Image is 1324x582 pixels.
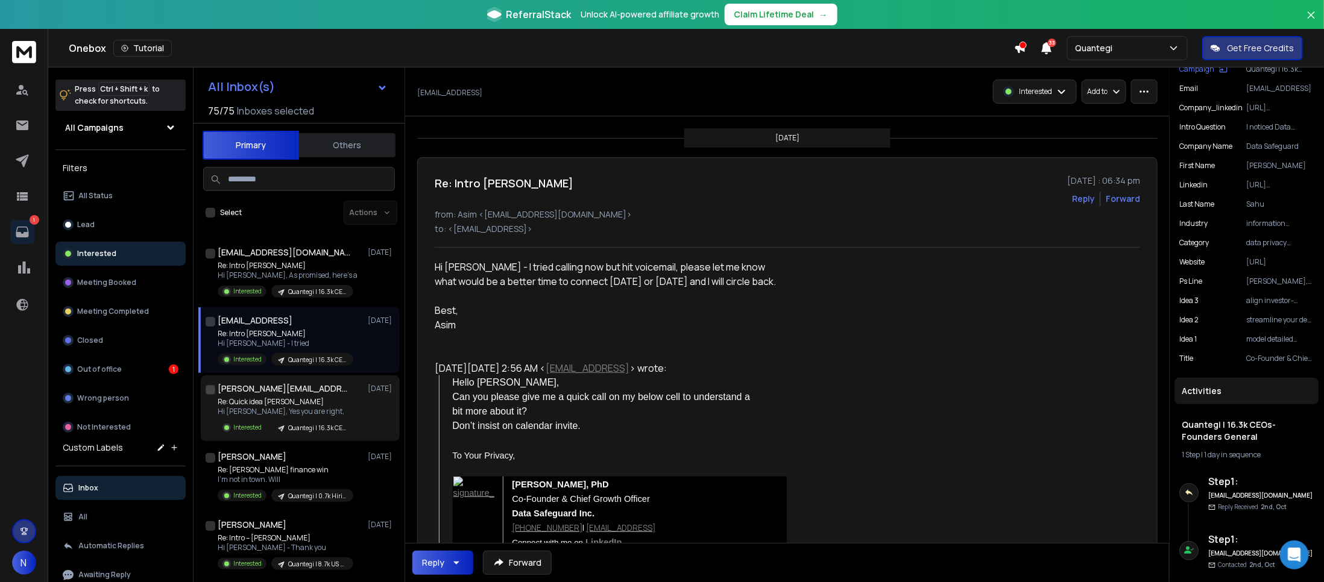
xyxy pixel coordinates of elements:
[435,260,787,289] div: Hi [PERSON_NAME] - I tried calling now but hit voicemail, please let me know what would be a bett...
[55,534,186,558] button: Automatic Replies
[1180,315,1199,325] p: Idea 2
[1180,199,1215,209] p: Last Name
[582,522,584,533] span: |
[218,397,353,407] p: Re: Quick idea [PERSON_NAME]
[69,40,1014,57] div: Onebox
[1180,334,1197,344] p: Idea 1
[1247,142,1314,151] p: Data Safeguard
[78,512,87,522] p: All
[1182,450,1312,460] div: |
[113,40,172,57] button: Tutorial
[1019,87,1052,96] p: Interested
[1247,180,1314,190] p: [URL][DOMAIN_NAME]
[1180,64,1215,74] p: Campaign
[1048,39,1056,47] span: 33
[233,287,262,296] p: Interested
[55,299,186,324] button: Meeting Completed
[55,184,186,208] button: All Status
[78,570,131,580] p: Awaiting Reply
[55,213,186,237] button: Lead
[78,191,113,201] p: All Status
[725,4,837,25] button: Claim Lifetime Deal→
[1180,64,1228,74] button: Campaign
[1180,84,1199,93] p: Email
[1247,277,1314,286] p: [PERSON_NAME], would you be the best person to speak to about fractional financial help or rev op...
[55,357,186,381] button: Out of office1
[1261,502,1287,511] span: 2nd, Oct
[1205,449,1261,460] span: 1 day in sequence
[1180,219,1208,228] p: industry
[1250,560,1276,569] span: 2nd, Oct
[77,393,129,403] p: Wrong person
[12,551,36,575] button: N
[417,88,482,98] p: [EMAIL_ADDRESS]
[1247,122,1314,132] p: I noticed Data Safeguard's focus on automating global privacy compliance through your ID-PRIVACY ...
[1180,142,1233,151] p: Company Name
[512,538,583,547] span: Connect with me on
[218,465,353,475] p: Re: [PERSON_NAME] finance win
[1228,42,1294,54] p: Get Free Credits
[233,423,262,432] p: Interested
[1180,238,1209,248] p: Category
[233,559,262,568] p: Interested
[55,116,186,140] button: All Campaigns
[1180,354,1194,363] p: title
[1247,103,1314,113] p: [URL][DOMAIN_NAME]
[98,82,150,96] span: Ctrl + Shift + k
[412,551,473,575] button: Reply
[1180,296,1199,305] p: Idea 3
[1247,161,1314,171] p: [PERSON_NAME]
[1182,419,1312,443] h1: Quantegi | 16.3k CEOs-Founders General
[65,122,124,134] h1: All Campaigns
[218,271,358,280] p: Hi [PERSON_NAME], As promised, here’s a
[288,424,346,433] p: Quantegi | 16.3k CEOs-Founders General
[368,520,395,530] p: [DATE]
[55,242,186,266] button: Interested
[368,248,395,257] p: [DATE]
[218,533,353,543] p: Re: Intro – [PERSON_NAME]
[218,329,353,339] p: Re: Intro [PERSON_NAME]
[218,519,286,531] h1: [PERSON_NAME]
[1247,334,1314,344] p: model detailed financial scenarios that account for regulatory cost variability and fraud risk ex...
[218,543,353,552] p: Hi [PERSON_NAME] - Thank you
[435,223,1140,235] p: to: <[EMAIL_ADDRESS]>
[435,208,1140,221] p: from: Asim <[EMAIL_ADDRESS][DOMAIN_NAME]>
[368,384,395,393] p: [DATE]
[1247,219,1314,228] p: information technology & services
[218,451,286,463] h1: [PERSON_NAME]
[299,132,396,158] button: Others
[1180,257,1205,267] p: website
[1209,532,1314,546] h6: Step 1 :
[586,522,655,533] a: [EMAIL_ADDRESS]
[233,355,262,364] p: Interested
[1304,7,1319,36] button: Close banner
[1180,277,1203,286] p: Ps Line
[218,314,292,327] h1: [EMAIL_ADDRESS]
[435,303,787,318] div: Best,
[55,476,186,500] button: Inbox
[1218,502,1287,512] p: Reply Received
[1247,354,1314,363] p: Co-Founder & Chief Growth Officer
[1180,122,1226,132] p: Intro Question
[77,336,103,345] p: Closed
[453,419,787,433] div: Don’t insist on calendar invite.
[203,131,299,160] button: Primary
[1280,540,1309,569] div: Open Intercom Messenger
[1247,84,1314,93] p: [EMAIL_ADDRESS]
[218,246,350,258] h1: [EMAIL_ADDRESS][DOMAIN_NAME]
[55,386,186,410] button: Wrong person
[1202,36,1303,60] button: Get Free Credits
[1247,296,1314,305] p: align investor-readiness efforts by translating AI-driven compliance efficiencies into quantifiab...
[55,415,186,439] button: Not Interested
[453,477,495,518] img: signature_1260970232
[1247,199,1314,209] p: Sahu
[30,215,39,225] p: 1
[288,560,346,569] p: Quantegi | 8.7k US Venture Capital
[169,365,178,374] div: 1
[453,390,787,419] div: Can you please give me a quick call on my below cell to understand a bit more about it?
[512,508,594,518] strong: Data Safeguard Inc.
[55,271,186,295] button: Meeting Booked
